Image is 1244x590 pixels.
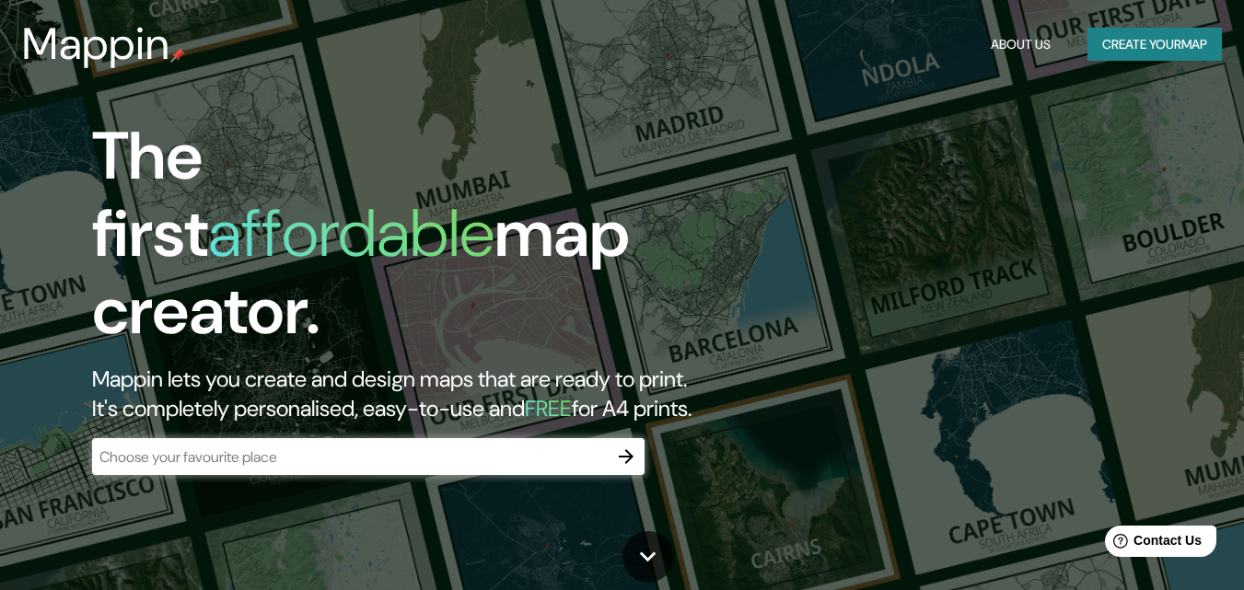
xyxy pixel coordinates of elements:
[170,48,185,63] img: mappin-pin
[525,394,572,422] h5: FREE
[92,364,715,423] h2: Mappin lets you create and design maps that are ready to print. It's completely personalised, eas...
[22,18,170,70] h3: Mappin
[983,28,1058,62] button: About Us
[1080,518,1224,570] iframe: Help widget launcher
[92,446,608,468] input: Choose your favourite place
[92,118,715,364] h1: The first map creator.
[1087,28,1222,62] button: Create yourmap
[208,191,494,276] h1: affordable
